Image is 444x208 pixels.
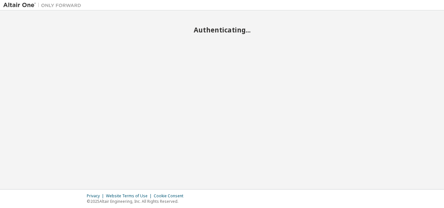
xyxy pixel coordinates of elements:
h2: Authenticating... [3,26,441,34]
div: Cookie Consent [154,193,187,199]
div: Privacy [87,193,106,199]
img: Altair One [3,2,85,8]
p: © 2025 Altair Engineering, Inc. All Rights Reserved. [87,199,187,204]
div: Website Terms of Use [106,193,154,199]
